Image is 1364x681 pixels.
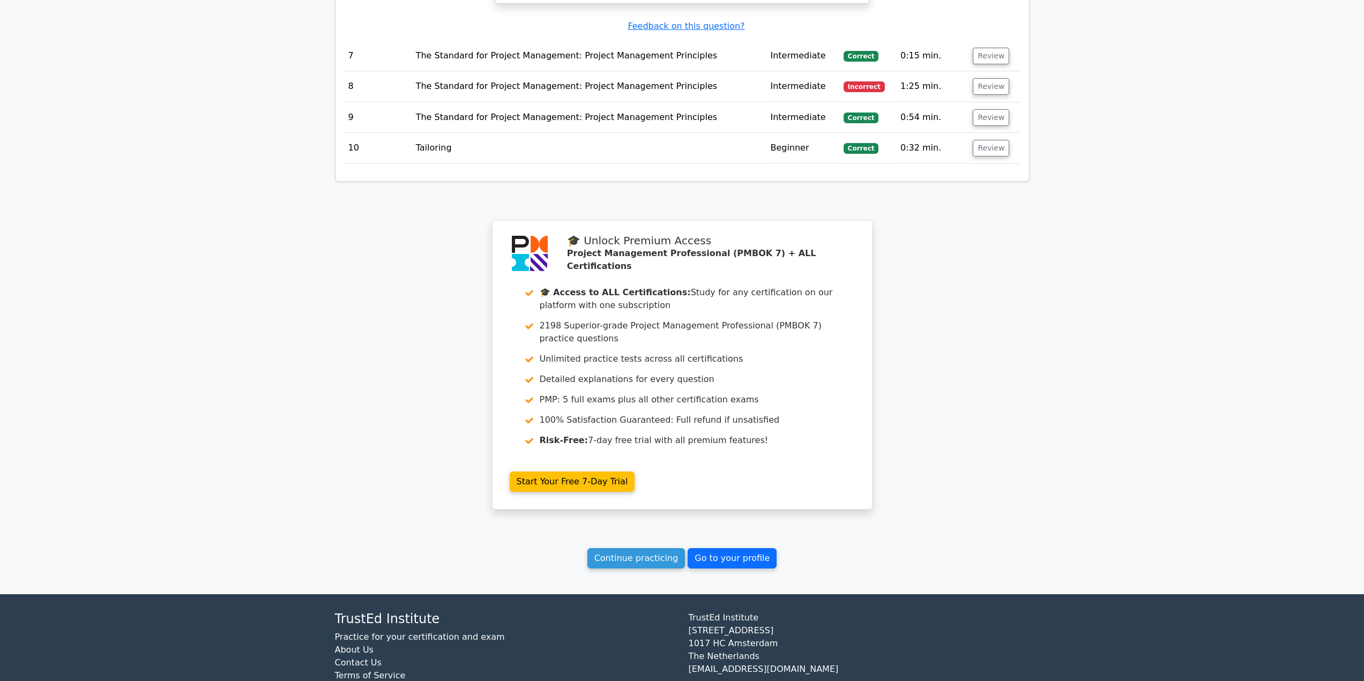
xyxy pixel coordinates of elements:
[844,81,885,92] span: Incorrect
[973,78,1009,95] button: Review
[344,102,412,133] td: 9
[335,611,676,627] h4: TrustEd Institute
[973,140,1009,156] button: Review
[844,51,878,62] span: Correct
[766,71,839,102] td: Intermediate
[973,109,1009,126] button: Review
[896,133,968,163] td: 0:32 min.
[766,133,839,163] td: Beginner
[844,143,878,154] span: Correct
[335,645,374,655] a: About Us
[628,21,744,31] a: Feedback on this question?
[412,102,766,133] td: The Standard for Project Management: Project Management Principles
[510,472,635,492] a: Start Your Free 7-Day Trial
[766,102,839,133] td: Intermediate
[335,670,406,680] a: Terms of Service
[896,41,968,71] td: 0:15 min.
[766,41,839,71] td: Intermediate
[973,48,1009,64] button: Review
[335,632,505,642] a: Practice for your certification and exam
[412,71,766,102] td: The Standard for Project Management: Project Management Principles
[335,657,382,668] a: Contact Us
[844,113,878,123] span: Correct
[896,102,968,133] td: 0:54 min.
[412,41,766,71] td: The Standard for Project Management: Project Management Principles
[344,133,412,163] td: 10
[587,548,685,568] a: Continue practicing
[412,133,766,163] td: Tailoring
[344,41,412,71] td: 7
[896,71,968,102] td: 1:25 min.
[688,548,777,568] a: Go to your profile
[344,71,412,102] td: 8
